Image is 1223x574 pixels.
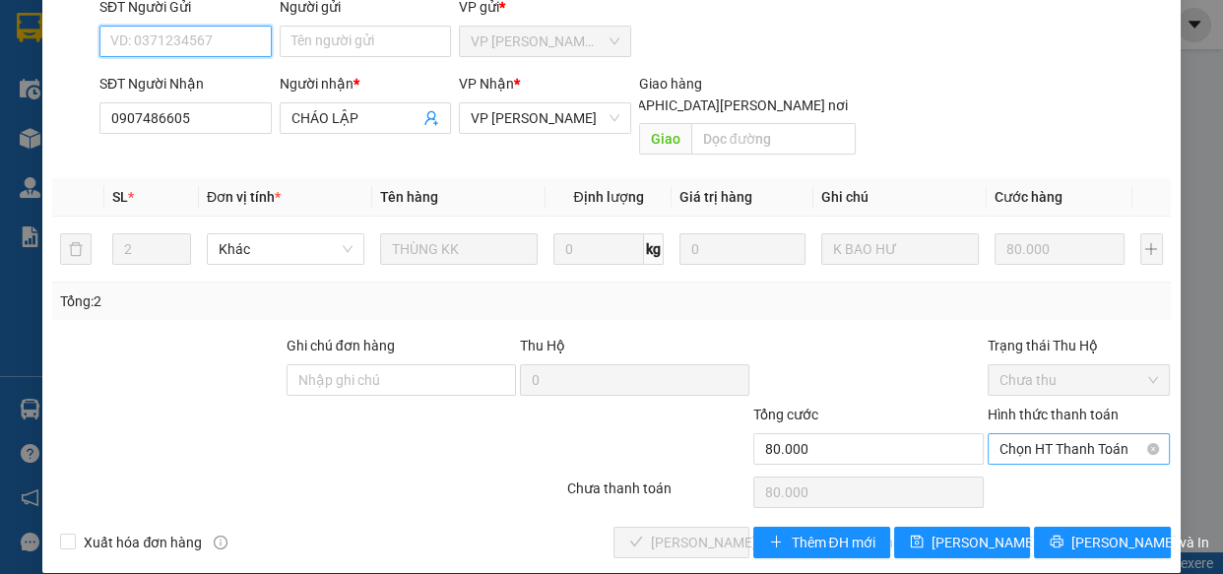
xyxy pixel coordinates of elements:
[471,27,619,56] span: VP Trần Phú (Hàng)
[192,38,241,57] span: TUYỀN
[8,128,210,147] span: GIAO:
[613,527,749,558] button: check[PERSON_NAME] và [PERSON_NAME] hàng
[214,536,227,549] span: info-circle
[105,106,146,125] span: LOAN
[8,66,198,103] span: VP [PERSON_NAME] ([GEOGRAPHIC_DATA])
[988,335,1171,356] div: Trạng thái Thu Hộ
[769,535,783,550] span: plus
[644,233,664,265] span: kg
[287,338,395,353] label: Ghi chú đơn hàng
[423,110,439,126] span: user-add
[999,365,1159,395] span: Chưa thu
[219,234,353,264] span: Khác
[1147,443,1159,455] span: close-circle
[380,189,438,205] span: Tên hàng
[66,11,228,30] strong: BIÊN NHẬN GỬI HÀNG
[791,532,874,553] span: Thêm ĐH mới
[520,338,565,353] span: Thu Hộ
[112,189,128,205] span: SL
[753,407,818,422] span: Tổng cước
[813,178,987,217] th: Ghi chú
[76,532,210,553] span: Xuất hóa đơn hàng
[932,532,1059,553] span: [PERSON_NAME] đổi
[753,527,889,558] button: plusThêm ĐH mới
[8,66,288,103] p: NHẬN:
[60,290,474,312] div: Tổng: 2
[51,128,210,147] span: Không Bao Đổ bể + hư
[691,123,856,155] input: Dọc đường
[988,407,1119,422] label: Hình thức thanh toán
[1071,532,1209,553] span: [PERSON_NAME] và In
[459,76,514,92] span: VP Nhận
[1140,233,1163,265] button: plus
[60,233,92,265] button: delete
[380,233,538,265] input: VD: Bàn, Ghế
[579,95,856,116] span: [GEOGRAPHIC_DATA][PERSON_NAME] nơi
[894,527,1030,558] button: save[PERSON_NAME] đổi
[910,535,924,550] span: save
[40,38,241,57] span: VP [PERSON_NAME] -
[639,76,702,92] span: Giao hàng
[679,233,805,265] input: 0
[573,189,643,205] span: Định lượng
[207,189,281,205] span: Đơn vị tính
[471,103,619,133] span: VP Vũng Liêm
[1050,535,1063,550] span: printer
[679,189,752,205] span: Giá trị hàng
[565,478,752,512] div: Chưa thanh toán
[99,73,272,95] div: SĐT Người Nhận
[287,364,516,396] input: Ghi chú đơn hàng
[8,106,146,125] span: 0908752117 -
[8,38,288,57] p: GỬI:
[1034,527,1170,558] button: printer[PERSON_NAME] và In
[999,434,1159,464] span: Chọn HT Thanh Toán
[639,123,691,155] span: Giao
[280,73,452,95] div: Người nhận
[995,189,1062,205] span: Cước hàng
[821,233,979,265] input: Ghi Chú
[995,233,1125,265] input: 0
